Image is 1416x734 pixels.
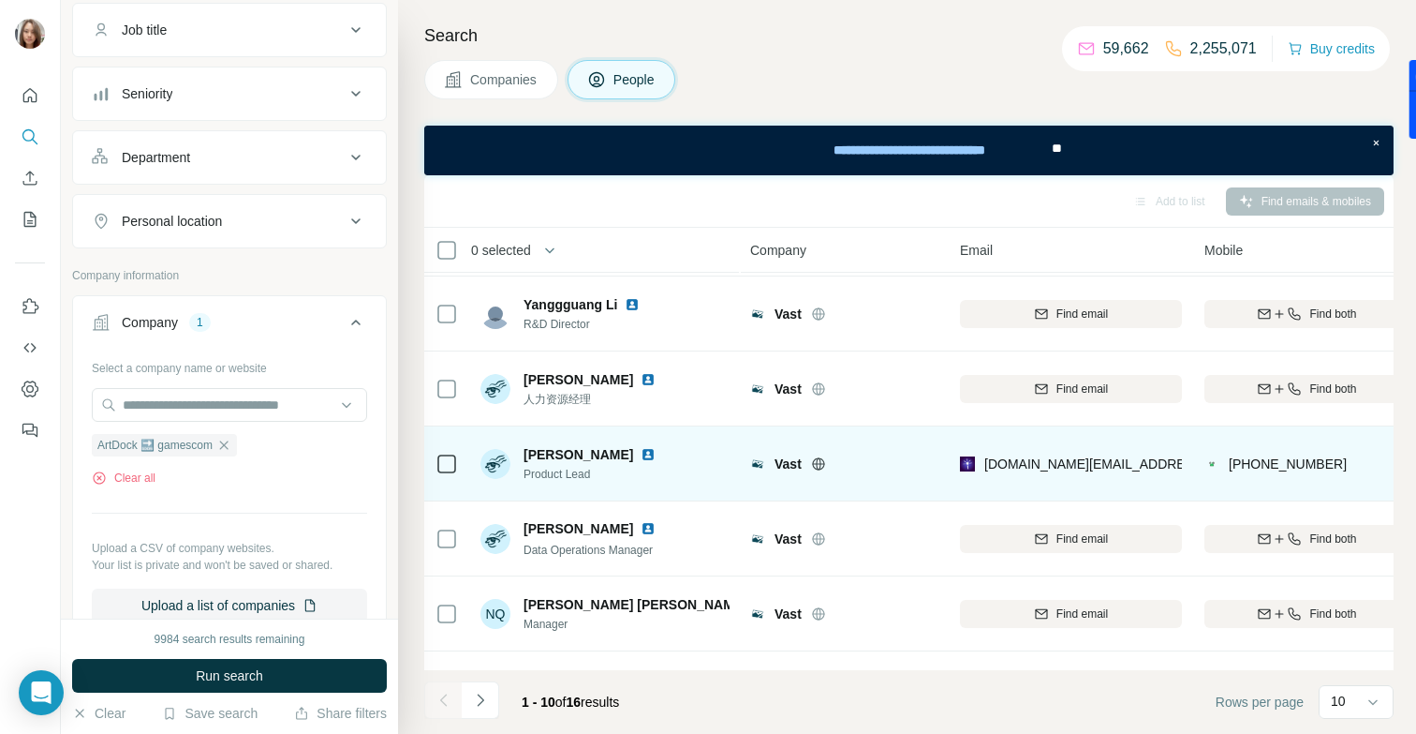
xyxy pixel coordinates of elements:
button: Use Surfe on LinkedIn [15,290,45,323]
span: [PERSON_NAME] [524,519,633,538]
span: Vast [774,380,802,398]
button: Company1 [73,300,386,352]
span: Vast [774,605,802,623]
p: 59,662 [1103,37,1149,60]
span: Find both [1309,381,1356,397]
img: Logo of Vast [750,607,765,622]
button: Find both [1204,300,1409,328]
span: R&D Director [524,316,647,333]
button: Use Surfe API [15,331,45,365]
button: Find both [1204,600,1409,628]
iframe: Banner [424,126,1394,175]
span: Rows per page [1216,693,1304,712]
span: Find email [1056,381,1108,397]
span: Email [960,241,993,260]
div: Select a company name or website [92,352,367,377]
span: Find both [1309,606,1356,622]
span: Run search [196,667,263,685]
button: Department [73,135,386,180]
button: Find email [960,375,1182,403]
span: Find email [1056,606,1108,622]
span: Companies [470,70,538,89]
span: Vast [774,530,802,548]
div: Department [122,148,190,167]
button: Clear all [92,470,155,487]
button: Dashboard [15,372,45,406]
button: Feedback [15,413,45,447]
img: Avatar [15,19,45,49]
img: Avatar [480,374,510,404]
img: LinkedIn logo [625,297,640,312]
span: Vast [774,455,802,473]
button: Quick start [15,79,45,112]
button: Enrich CSV [15,161,45,195]
p: Upload a CSV of company websites. [92,540,367,557]
button: Upload a list of companies [92,589,367,622]
p: 10 [1331,692,1346,711]
span: Yanggguang Li [524,295,617,314]
img: Logo of Vast [750,382,765,397]
span: [PERSON_NAME] [524,370,633,389]
span: Manager [524,616,730,633]
div: Job title [122,21,167,39]
img: Logo of Vast [750,457,765,472]
img: provider contactout logo [1204,455,1219,473]
button: Find email [960,525,1182,553]
span: ArtDock 🔜 gamescom [97,437,213,454]
img: LinkedIn logo [641,447,656,462]
span: Vast [774,305,802,323]
img: LinkedIn logo [641,521,656,536]
p: 2,255,071 [1190,37,1257,60]
span: [PHONE_NUMBER] [1229,457,1347,472]
h4: Search [424,22,1394,49]
button: Find both [1204,375,1409,403]
button: Find email [960,600,1182,628]
button: Navigate to next page [462,682,499,719]
span: Product Lead [524,466,663,483]
div: Company [122,313,178,332]
img: Avatar [480,299,510,329]
span: Find both [1309,531,1356,547]
img: LinkedIn logo [641,372,656,387]
button: Search [15,120,45,154]
span: Mobile [1204,241,1243,260]
div: Seniority [122,84,172,103]
span: 1 - 10 [522,695,555,710]
span: [PERSON_NAME] [524,670,633,689]
span: of [555,695,567,710]
button: My lists [15,202,45,236]
img: provider leadmagic logo [960,455,975,473]
span: 16 [567,695,582,710]
span: [PERSON_NAME] [PERSON_NAME] [524,595,747,614]
button: Run search [72,659,387,693]
button: Clear [72,704,125,723]
p: Company information [72,267,387,284]
p: Your list is private and won't be saved or shared. [92,557,367,574]
img: Avatar [480,449,510,479]
button: Job title [73,7,386,52]
div: 1 [189,314,211,331]
span: [DOMAIN_NAME][EMAIL_ADDRESS][DOMAIN_NAME] [984,457,1311,472]
img: Avatar [480,524,510,554]
span: Find both [1309,306,1356,322]
span: 人力资源经理 [524,391,663,408]
span: Data Operations Manager [524,544,653,557]
span: Find email [1056,306,1108,322]
img: Logo of Vast [750,532,765,547]
span: Find email [1056,531,1108,547]
button: Find email [960,300,1182,328]
button: Seniority [73,71,386,116]
span: Company [750,241,806,260]
button: Find both [1204,525,1409,553]
button: Save search [162,704,258,723]
span: [PERSON_NAME] [524,445,633,464]
button: Personal location [73,199,386,244]
button: Share filters [294,704,387,723]
span: results [522,695,619,710]
span: 0 selected [471,241,531,260]
div: 9984 search results remaining [155,631,305,648]
button: Buy credits [1288,36,1375,62]
img: Logo of Vast [750,307,765,322]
